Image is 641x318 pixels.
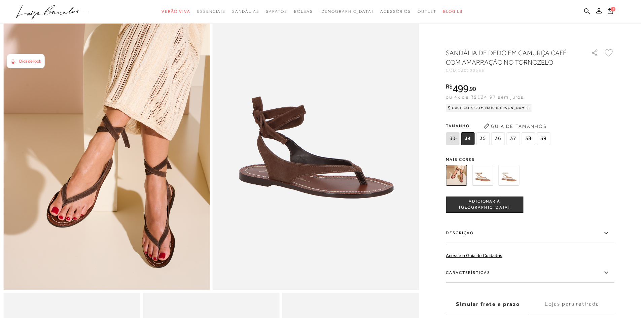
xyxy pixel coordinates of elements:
[232,9,259,14] span: Sandálias
[446,121,552,131] span: Tamanho
[470,85,476,92] span: 90
[461,132,474,145] span: 34
[19,59,41,64] span: Dica de look
[266,9,287,14] span: Sapatos
[446,157,614,162] span: Mais cores
[266,5,287,18] a: noSubCategoriesText
[446,223,614,243] label: Descrição
[197,9,225,14] span: Essenciais
[380,9,411,14] span: Acessórios
[482,121,549,132] button: Guia de Tamanhos
[446,94,524,100] span: ou 4x de R$124,97 sem juros
[446,253,502,258] a: Acesse o Guia de Cuidados
[446,197,523,213] button: ADICIONAR À [GEOGRAPHIC_DATA]
[498,165,519,186] img: SANDÁLIA RASTEIRA EM COURO OFF WHITE COM FECHAMENTO NO TORNOZELO
[446,104,532,112] div: Cashback com Mais [PERSON_NAME]
[611,7,615,11] span: 3
[472,165,493,186] img: SANDÁLIA DE DEDO EM METALIZADO DOURADO COM AMARRAÇÃO NO TORNOZELO
[476,132,490,145] span: 35
[506,132,520,145] span: 37
[537,132,550,145] span: 39
[232,5,259,18] a: noSubCategoriesText
[380,5,411,18] a: noSubCategoriesText
[491,132,505,145] span: 36
[446,48,572,67] h1: SANDÁLIA DE DEDO EM CAMURÇA CAFÉ COM AMARRAÇÃO NO TORNOZELO
[446,132,459,145] span: 33
[446,199,523,210] span: ADICIONAR À [GEOGRAPHIC_DATA]
[162,9,190,14] span: Verão Viva
[443,9,463,14] span: BLOG LB
[606,7,615,16] button: 3
[458,68,485,73] span: 130100566
[446,83,453,90] i: R$
[446,165,467,186] img: SANDÁLIA DE DEDO EM CAMURÇA CAFÉ COM AMARRAÇÃO NO TORNOZELO
[453,82,468,95] span: 499
[446,68,580,72] div: CÓD:
[468,86,476,92] i: ,
[319,9,373,14] span: [DEMOGRAPHIC_DATA]
[294,9,313,14] span: Bolsas
[443,5,463,18] a: BLOG LB
[294,5,313,18] a: noSubCategoriesText
[319,5,373,18] a: noSubCategoriesText
[446,263,614,283] label: Características
[522,132,535,145] span: 38
[530,295,614,313] label: Lojas para retirada
[197,5,225,18] a: noSubCategoriesText
[418,5,436,18] a: noSubCategoriesText
[446,295,530,313] label: Simular frete e prazo
[418,9,436,14] span: Outlet
[162,5,190,18] a: noSubCategoriesText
